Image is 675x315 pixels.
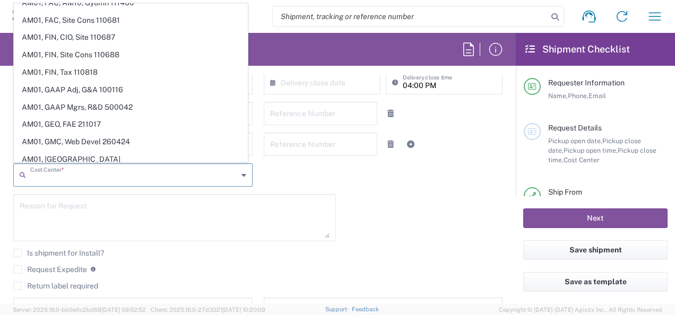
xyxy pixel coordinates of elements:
span: AM01, GAAP Mgrs, R&D 500042 [14,99,247,116]
label: Request Expedite [13,265,87,274]
span: Server: 2025.18.0-bb0e0c2bd68 [13,307,146,313]
span: [DATE] 09:52:52 [101,307,146,313]
span: Email [589,92,606,100]
a: Support [325,306,352,312]
span: Pickup open time, [564,146,618,154]
button: Save as template [523,272,668,292]
span: AM01, GMC, Web Devel 260424 [14,134,247,150]
span: Ship From [548,188,582,196]
span: Client: 2025.18.0-27d3021 [151,307,265,313]
button: Next [523,208,668,228]
a: Add Reference [403,137,418,152]
button: Save shipment [523,240,668,260]
span: AM01, FIN, Tax 110818 [14,64,247,81]
h2: Shipment Checklist [525,43,630,56]
span: Copyright © [DATE]-[DATE] Agistix Inc., All Rights Reserved [499,305,662,314]
a: Remove Reference [383,137,398,152]
label: Return label required [13,282,98,290]
span: Requester Information [548,78,625,87]
span: Phone, [568,92,589,100]
span: AM01, GAAP Adj, G&A 100116 [14,82,247,98]
span: AM01, [GEOGRAPHIC_DATA] [14,151,247,168]
span: AM01, GEO, FAE 211017 [14,116,247,133]
label: Is shipment for Install? [13,249,104,257]
input: Shipment, tracking or reference number [273,6,548,27]
span: Cost Center [564,156,600,164]
span: [DATE] 10:20:09 [222,307,265,313]
span: Pickup open date, [548,137,602,145]
a: Feedback [352,306,379,312]
span: Request Details [548,124,602,132]
span: Name, [548,92,568,100]
h2: Employee Non-Product Shipment Request [13,43,202,56]
a: Remove Reference [383,106,398,121]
